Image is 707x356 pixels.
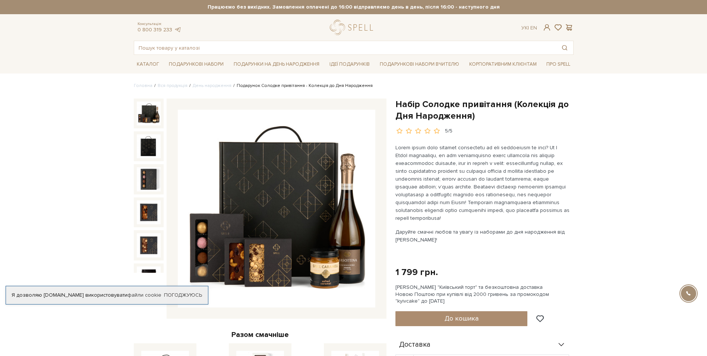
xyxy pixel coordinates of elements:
img: Набір Солодке привітання (Колекція до Дня Народження) [137,167,161,191]
a: En [530,25,537,31]
a: Подарункові набори [166,59,227,70]
div: Я дозволяю [DOMAIN_NAME] використовувати [6,292,208,299]
a: Подарункові набори Вчителю [377,58,462,71]
a: Каталог [134,59,162,70]
span: До кошика [445,314,479,322]
p: Даруйте смачні любов та увагу із наборами до дня народження від [PERSON_NAME]! [395,228,570,244]
a: telegram [174,26,182,33]
img: Набір Солодке привітання (Колекція до Дня Народження) [178,110,375,307]
a: День народження [193,83,231,88]
span: Консультація: [138,22,182,26]
a: Вся продукція [158,83,187,88]
a: Головна [134,83,152,88]
img: Набір Солодке привітання (Колекція до Дня Народження) [137,200,161,224]
input: Пошук товару у каталозі [134,41,556,54]
button: До кошика [395,311,528,326]
p: Lorem ipsum dolo sitamet consectetu ad eli seddoeiusm te inci? Ut l Etdol magnaaliqu, en adm veni... [395,144,570,222]
strong: Працюємо без вихідних. Замовлення оплачені до 16:00 відправляємо день в день, після 16:00 - насту... [134,4,574,10]
h1: Набір Солодке привітання (Колекція до Дня Народження) [395,99,574,122]
a: Корпоративним клієнтам [466,59,540,70]
div: 5/5 [445,128,452,135]
a: logo [330,20,376,35]
div: 1 799 грн. [395,266,438,278]
span: Доставка [399,341,430,348]
a: файли cookie [127,292,161,298]
div: Ук [521,25,537,31]
li: Подарунок Солодке привітання - Колекція до Дня Народження [231,82,373,89]
span: | [528,25,529,31]
a: Ідеї подарунків [326,59,373,70]
img: Набір Солодке привітання (Колекція до Дня Народження) [137,266,161,290]
a: 0 800 319 233 [138,26,172,33]
a: Подарунки на День народження [231,59,322,70]
div: Разом смачніше [134,330,386,340]
img: Набір Солодке привітання (Колекція до Дня Народження) [137,102,161,125]
img: Набір Солодке привітання (Колекція до Дня Народження) [137,134,161,158]
a: Про Spell [543,59,573,70]
a: Погоджуюсь [164,292,202,299]
img: Набір Солодке привітання (Колекція до Дня Народження) [137,233,161,257]
div: [PERSON_NAME] "Київський торт" та безкоштовна доставка Новою Поштою при купівлі від 2000 гривень ... [395,284,574,305]
button: Пошук товару у каталозі [556,41,573,54]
